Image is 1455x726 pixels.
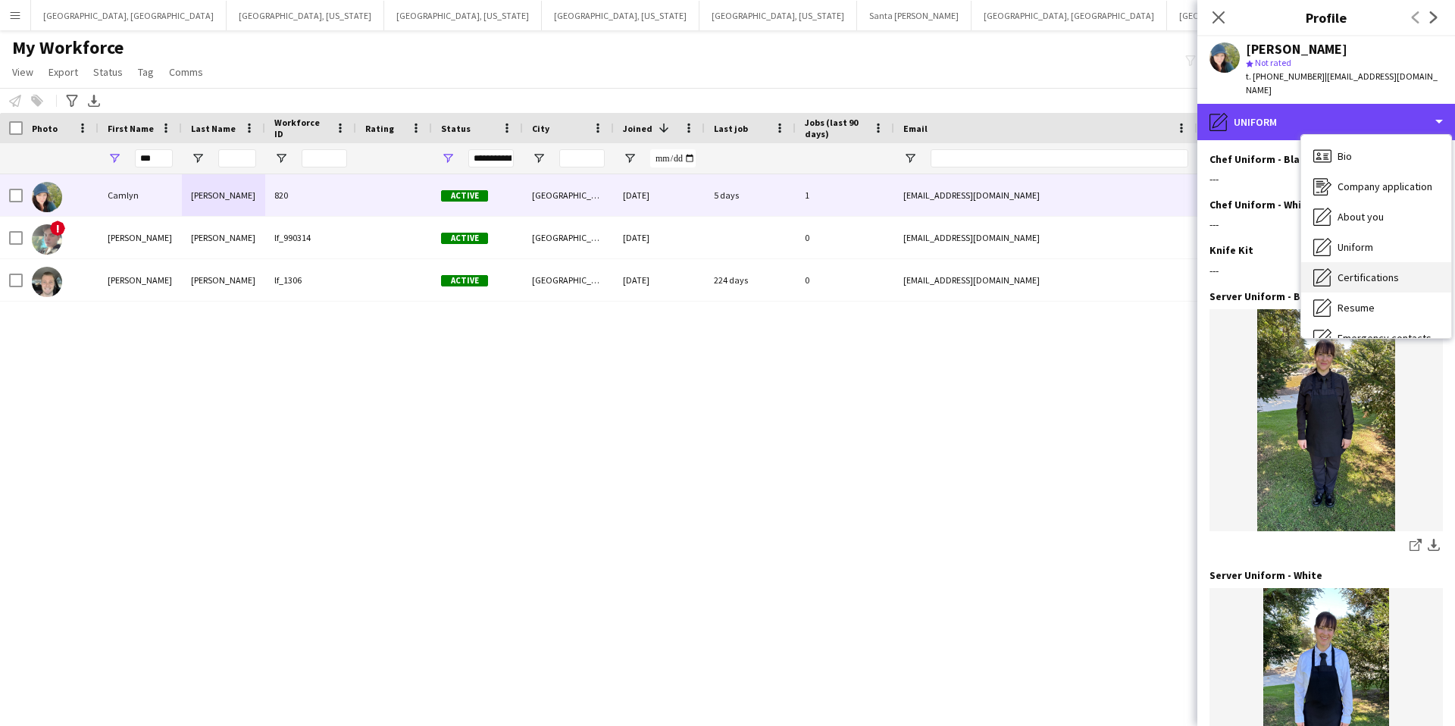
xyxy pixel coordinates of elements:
img: Camlyn Bowen [32,182,62,212]
span: Emergency contacts [1338,331,1432,345]
input: Joined Filter Input [650,149,696,167]
h3: Knife Kit [1209,243,1253,257]
div: [PERSON_NAME] [1246,42,1347,56]
button: [GEOGRAPHIC_DATA], [GEOGRAPHIC_DATA] [31,1,227,30]
button: [GEOGRAPHIC_DATA], [US_STATE] [1167,1,1325,30]
button: [GEOGRAPHIC_DATA], [US_STATE] [384,1,542,30]
button: [GEOGRAPHIC_DATA], [US_STATE] [699,1,857,30]
button: Open Filter Menu [441,152,455,165]
span: Last job [714,123,748,134]
span: ! [50,221,65,236]
div: 0 [796,259,894,301]
button: [GEOGRAPHIC_DATA], [US_STATE] [227,1,384,30]
div: [DATE] [614,217,705,258]
span: Company application [1338,180,1432,193]
button: Open Filter Menu [274,152,288,165]
span: t. [PHONE_NUMBER] [1246,70,1325,82]
div: [EMAIL_ADDRESS][DOMAIN_NAME] [894,174,1197,216]
img: Cameron Finn [32,224,62,255]
div: Bio [1301,141,1451,171]
div: [PERSON_NAME] [99,259,182,301]
div: [EMAIL_ADDRESS][DOMAIN_NAME] [894,217,1197,258]
span: City [532,123,549,134]
img: IMG_4464.jpeg [1209,309,1443,531]
input: Last Name Filter Input [218,149,256,167]
span: Export [48,65,78,79]
div: [DATE] [614,174,705,216]
div: 5 days [705,174,796,216]
div: [PERSON_NAME] [182,259,265,301]
div: Uniform [1301,232,1451,262]
a: Comms [163,62,209,82]
img: Cameron Brannon [32,267,62,297]
h3: Server Uniform - Black [1209,289,1321,303]
div: Resume [1301,293,1451,323]
input: First Name Filter Input [135,149,173,167]
div: 224 days [705,259,796,301]
div: Camlyn [99,174,182,216]
div: [GEOGRAPHIC_DATA] [523,217,614,258]
h3: Profile [1197,8,1455,27]
span: Tag [138,65,154,79]
span: Rating [365,123,394,134]
button: Open Filter Menu [903,152,917,165]
span: Comms [169,65,203,79]
span: Status [441,123,471,134]
h3: Chef Uniform - White [1209,198,1313,211]
span: Active [441,190,488,202]
button: Open Filter Menu [623,152,637,165]
input: City Filter Input [559,149,605,167]
div: [PERSON_NAME] [99,217,182,258]
span: | [EMAIL_ADDRESS][DOMAIN_NAME] [1246,70,1438,95]
app-action-btn: Advanced filters [63,92,81,110]
span: My Workforce [12,36,124,59]
div: lf_990314 [265,217,356,258]
button: [GEOGRAPHIC_DATA], [US_STATE] [542,1,699,30]
span: Uniform [1338,240,1373,254]
div: 0 [796,217,894,258]
button: Open Filter Menu [532,152,546,165]
span: View [12,65,33,79]
div: [PERSON_NAME] [182,217,265,258]
button: Open Filter Menu [191,152,205,165]
a: Export [42,62,84,82]
div: 820 [265,174,356,216]
div: lf_1306 [265,259,356,301]
span: Workforce ID [274,117,329,139]
span: Photo [32,123,58,134]
div: [GEOGRAPHIC_DATA] [523,174,614,216]
span: Active [441,275,488,286]
span: About you [1338,210,1384,224]
a: View [6,62,39,82]
a: Status [87,62,129,82]
span: Not rated [1255,57,1291,68]
span: Status [93,65,123,79]
div: --- [1209,264,1443,277]
span: Jobs (last 90 days) [805,117,867,139]
div: 1 [796,174,894,216]
span: Email [903,123,928,134]
button: Open Filter Menu [108,152,121,165]
button: [GEOGRAPHIC_DATA], [GEOGRAPHIC_DATA] [972,1,1167,30]
div: [PERSON_NAME] [182,174,265,216]
span: Joined [623,123,652,134]
input: Email Filter Input [931,149,1188,167]
span: Resume [1338,301,1375,314]
div: [EMAIL_ADDRESS][DOMAIN_NAME] [894,259,1197,301]
div: Emergency contacts [1301,323,1451,353]
div: Certifications [1301,262,1451,293]
div: --- [1209,172,1443,186]
h3: Server Uniform - White [1209,568,1322,582]
span: Last Name [191,123,236,134]
a: Tag [132,62,160,82]
div: [GEOGRAPHIC_DATA] [523,259,614,301]
app-action-btn: Export XLSX [85,92,103,110]
span: Bio [1338,149,1352,163]
button: Santa [PERSON_NAME] [857,1,972,30]
span: Active [441,233,488,244]
div: [DATE] [614,259,705,301]
div: --- [1209,217,1443,231]
div: Uniform [1197,104,1455,140]
div: Company application [1301,171,1451,202]
span: First Name [108,123,154,134]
